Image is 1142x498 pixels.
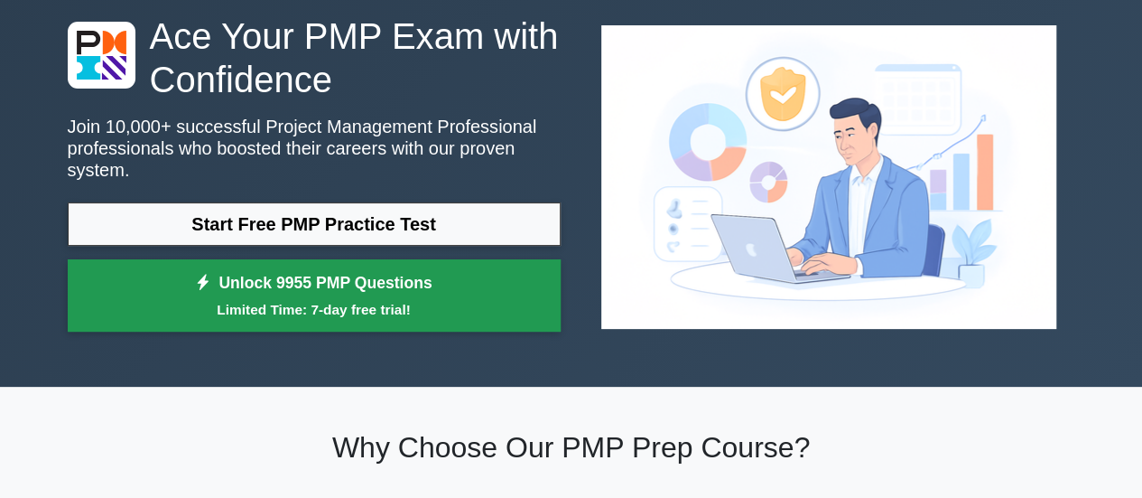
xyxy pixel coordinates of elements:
a: Start Free PMP Practice Test [68,202,561,246]
a: Unlock 9955 PMP QuestionsLimited Time: 7-day free trial! [68,259,561,332]
p: Join 10,000+ successful Project Management Professional professionals who boosted their careers w... [68,116,561,181]
h1: Ace Your PMP Exam with Confidence [68,14,561,101]
small: Limited Time: 7-day free trial! [90,299,538,320]
img: Project Management Professional Preview [587,11,1071,343]
h2: Why Choose Our PMP Prep Course? [68,430,1075,465]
